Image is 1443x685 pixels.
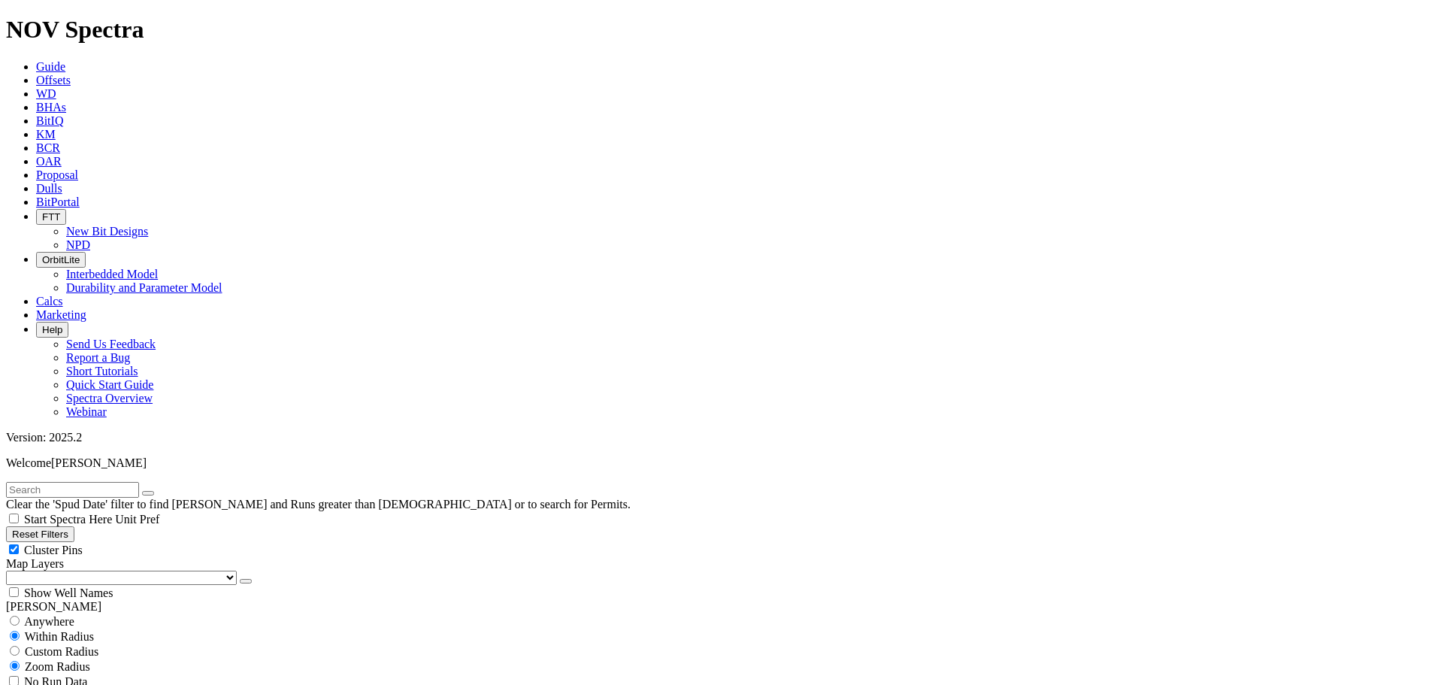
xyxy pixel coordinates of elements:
[24,513,112,526] span: Start Spectra Here
[36,155,62,168] a: OAR
[66,378,153,391] a: Quick Start Guide
[36,74,71,86] a: Offsets
[6,498,631,511] span: Clear the 'Spud Date' filter to find [PERSON_NAME] and Runs greater than [DEMOGRAPHIC_DATA] or to...
[51,456,147,469] span: [PERSON_NAME]
[36,252,86,268] button: OrbitLite
[66,338,156,350] a: Send Us Feedback
[25,645,98,658] span: Custom Radius
[6,482,139,498] input: Search
[6,16,1437,44] h1: NOV Spectra
[36,182,62,195] a: Dulls
[25,630,94,643] span: Within Radius
[36,295,63,308] a: Calcs
[36,114,63,127] a: BitIQ
[36,195,80,208] a: BitPortal
[36,209,66,225] button: FTT
[36,101,66,114] a: BHAs
[66,405,107,418] a: Webinar
[25,660,90,673] span: Zoom Radius
[66,281,222,294] a: Durability and Parameter Model
[36,141,60,154] a: BCR
[66,238,90,251] a: NPD
[42,211,60,223] span: FTT
[36,168,78,181] a: Proposal
[24,544,83,556] span: Cluster Pins
[66,225,148,238] a: New Bit Designs
[6,600,1437,614] div: [PERSON_NAME]
[42,254,80,265] span: OrbitLite
[66,365,138,377] a: Short Tutorials
[115,513,159,526] span: Unit Pref
[36,308,86,321] a: Marketing
[42,324,62,335] span: Help
[36,87,56,100] a: WD
[9,514,19,523] input: Start Spectra Here
[24,615,74,628] span: Anywhere
[6,557,64,570] span: Map Layers
[6,456,1437,470] p: Welcome
[36,128,56,141] a: KM
[66,392,153,405] a: Spectra Overview
[66,351,130,364] a: Report a Bug
[6,526,74,542] button: Reset Filters
[36,60,65,73] a: Guide
[66,268,158,280] a: Interbedded Model
[24,586,113,599] span: Show Well Names
[36,322,68,338] button: Help
[6,431,1437,444] div: Version: 2025.2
